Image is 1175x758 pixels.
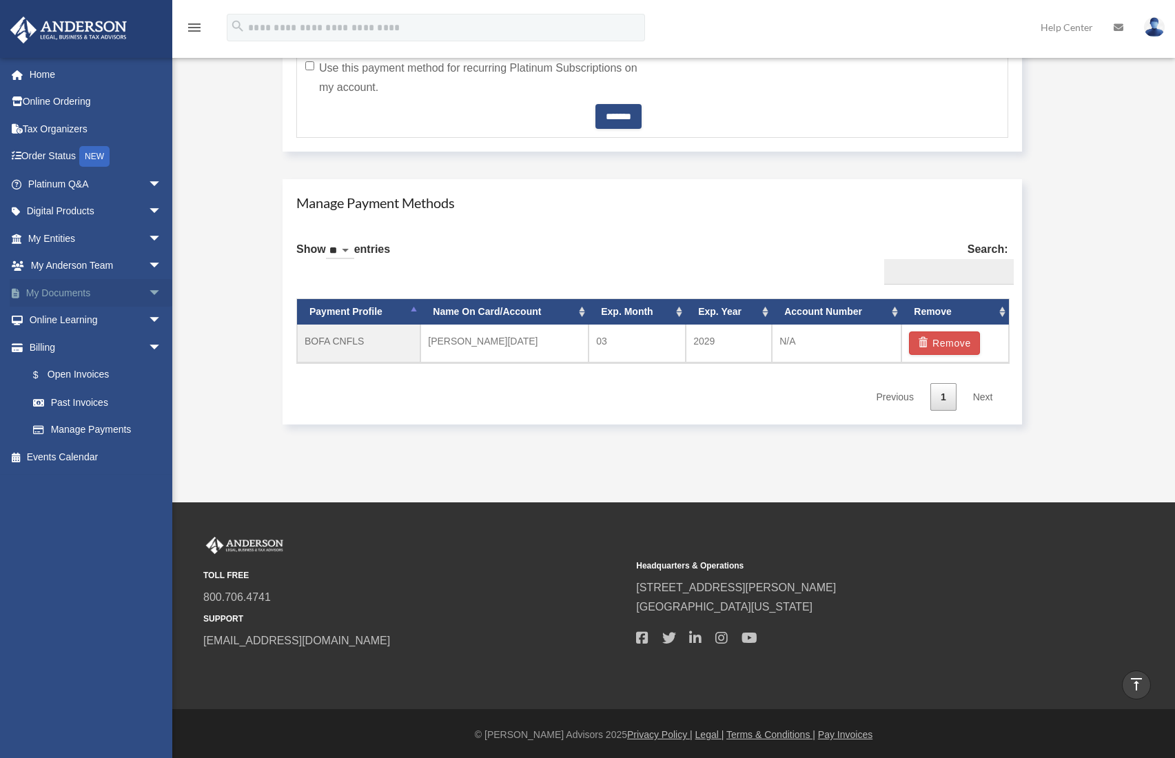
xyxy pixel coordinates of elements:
img: Anderson Advisors Platinum Portal [6,17,131,43]
a: My Entitiesarrow_drop_down [10,225,183,252]
span: arrow_drop_down [148,279,176,307]
span: arrow_drop_down [148,307,176,335]
td: BOFA CNFLS [297,325,420,362]
a: Home [10,61,183,88]
a: [GEOGRAPHIC_DATA][US_STATE] [636,601,813,613]
td: [PERSON_NAME][DATE] [420,325,589,362]
a: [STREET_ADDRESS][PERSON_NAME] [636,582,836,593]
a: 800.706.4741 [203,591,271,603]
th: Name On Card/Account: activate to sort column ascending [420,299,589,325]
img: Anderson Advisors Platinum Portal [203,537,286,555]
span: arrow_drop_down [148,334,176,362]
th: Payment Profile: activate to sort column descending [297,299,420,325]
img: User Pic [1144,17,1165,37]
label: Show entries [296,240,390,273]
td: 2029 [686,325,772,362]
div: NEW [79,146,110,167]
label: Use this payment method for recurring Platinum Subscriptions on my account. [305,59,642,97]
a: Past Invoices [19,389,183,416]
input: Search: [884,259,1014,285]
select: Showentries [326,243,354,259]
input: Use this payment method for recurring Platinum Subscriptions on my account. [305,61,314,70]
button: Remove [909,331,980,355]
a: Online Ordering [10,88,183,116]
td: N/A [772,325,901,362]
i: menu [186,19,203,36]
th: Exp. Month: activate to sort column ascending [589,299,686,325]
a: Tax Organizers [10,115,183,143]
a: [EMAIL_ADDRESS][DOMAIN_NAME] [203,635,390,646]
a: Previous [866,383,923,411]
span: arrow_drop_down [148,170,176,198]
a: Platinum Q&Aarrow_drop_down [10,170,183,198]
a: vertical_align_top [1122,670,1151,699]
span: $ [41,367,48,384]
th: Exp. Year: activate to sort column ascending [686,299,772,325]
h4: Manage Payment Methods [296,193,1008,212]
small: SUPPORT [203,612,626,626]
th: Account Number: activate to sort column ascending [772,299,901,325]
a: 1 [930,383,957,411]
td: 03 [589,325,686,362]
a: $Open Invoices [19,361,183,389]
a: Order StatusNEW [10,143,183,171]
div: © [PERSON_NAME] Advisors 2025 [172,726,1175,744]
i: vertical_align_top [1128,676,1145,693]
a: Legal | [695,729,724,740]
a: Next [963,383,1003,411]
small: Headquarters & Operations [636,559,1059,573]
i: search [230,19,245,34]
span: arrow_drop_down [148,225,176,253]
a: Online Learningarrow_drop_down [10,307,183,334]
a: Billingarrow_drop_down [10,334,183,361]
span: arrow_drop_down [148,198,176,226]
a: Pay Invoices [818,729,872,740]
a: Events Calendar [10,443,183,471]
a: Digital Productsarrow_drop_down [10,198,183,225]
a: Manage Payments [19,416,176,444]
th: Remove: activate to sort column ascending [901,299,1008,325]
span: arrow_drop_down [148,252,176,280]
small: TOLL FREE [203,568,626,583]
a: Terms & Conditions | [726,729,815,740]
a: menu [186,24,203,36]
label: Search: [879,240,1008,285]
a: My Anderson Teamarrow_drop_down [10,252,183,280]
a: Privacy Policy | [627,729,693,740]
a: My Documentsarrow_drop_down [10,279,183,307]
